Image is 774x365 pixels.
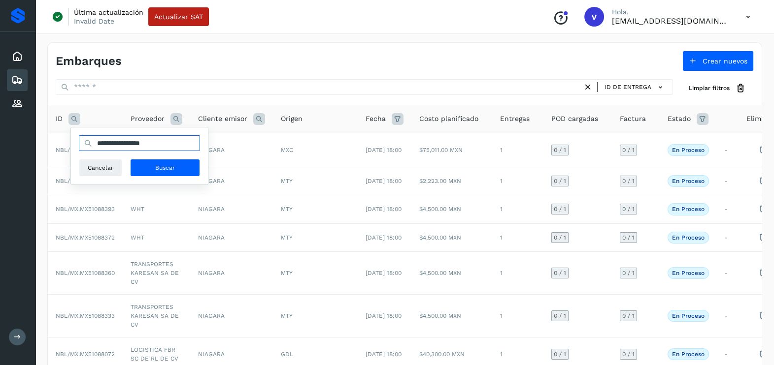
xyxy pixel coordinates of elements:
span: [DATE] 18:00 [366,206,402,213]
span: MTY [281,270,293,276]
p: En proceso [672,178,705,184]
p: En proceso [672,147,705,153]
td: NIAGARA [190,295,273,337]
span: Origen [281,114,303,124]
span: Factura [620,114,646,124]
span: 0 / 1 [622,147,635,153]
span: [DATE] 18:00 [366,234,402,241]
span: [DATE] 18:00 [366,312,402,319]
span: Crear nuevos [703,58,747,64]
span: NBL/MX.MX51088360 [56,270,115,276]
span: NBL/MX.MX51088409 [56,147,115,153]
p: En proceso [672,270,705,276]
span: POD cargadas [551,114,598,124]
td: NIAGARA [190,133,273,167]
td: 1 [492,167,543,195]
span: [DATE] 18:00 [366,147,402,153]
td: NIAGARA [190,252,273,295]
td: WHT [123,223,190,251]
td: NIAGARA [190,223,273,251]
span: MTY [281,206,293,213]
td: 1 [492,133,543,167]
span: 0 / 1 [554,313,566,319]
td: WHT [123,195,190,223]
td: $2,223.00 MXN [411,167,492,195]
span: NBL/MX.MX51088372 [56,234,115,241]
td: 1 [492,295,543,337]
td: - [717,167,739,195]
p: En proceso [672,312,705,319]
p: En proceso [672,234,705,241]
span: NBL/MX.MX51088393 [56,206,115,213]
td: $4,500.00 MXN [411,252,492,295]
span: GDL [281,351,293,358]
button: Crear nuevos [682,51,754,71]
span: Fecha [366,114,386,124]
button: ID de entrega [602,80,669,94]
span: 0 / 1 [554,270,566,276]
span: Cliente emisor [198,114,247,124]
span: Proveedor [131,114,165,124]
div: Proveedores [7,93,28,115]
span: 0 / 1 [622,313,635,319]
span: MXC [281,147,293,153]
span: 0 / 1 [622,270,635,276]
p: vaymartinez@niagarawater.com [612,16,730,26]
span: 0 / 1 [554,147,566,153]
span: Limpiar filtros [689,84,730,92]
td: NIAGARA [190,167,273,195]
td: $4,500.00 MXN [411,195,492,223]
span: 0 / 1 [554,351,566,357]
td: - [717,223,739,251]
p: Invalid Date [74,17,114,26]
span: Costo planificado [419,114,478,124]
div: Embarques [7,69,28,91]
td: 1 [492,195,543,223]
span: Actualizar SAT [154,13,203,20]
span: 0 / 1 [554,206,566,212]
span: 0 / 1 [554,235,566,241]
h4: Embarques [56,54,122,68]
td: $4,500.00 MXN [411,295,492,337]
td: - [717,295,739,337]
td: TRANSPORTES KARESAN SA DE CV [123,252,190,295]
span: MTY [281,234,293,241]
span: [DATE] 18:00 [366,270,402,276]
td: 1 [492,252,543,295]
span: NBL/MX.MX51088405 [56,178,115,184]
td: - [717,195,739,223]
p: Hola, [612,8,730,16]
span: MTY [281,178,293,184]
span: 0 / 1 [622,235,635,241]
span: NBL/MX.MX51088072 [56,351,115,358]
span: 0 / 1 [622,206,635,212]
div: Inicio [7,46,28,67]
span: ID [56,114,63,124]
td: $75,011.00 MXN [411,133,492,167]
td: $4,500.00 MXN [411,223,492,251]
span: [DATE] 18:00 [366,178,402,184]
span: 0 / 1 [554,178,566,184]
p: En proceso [672,206,705,213]
td: TRANSPORTES KARESAN SA DE CV [123,295,190,337]
td: 1 [492,223,543,251]
td: - [717,133,739,167]
button: Limpiar filtros [681,79,754,97]
p: En proceso [672,351,705,358]
span: 0 / 1 [622,178,635,184]
button: Actualizar SAT [148,7,209,26]
p: Última actualización [74,8,143,17]
td: NIAGARA [190,195,273,223]
span: NBL/MX.MX51088333 [56,312,115,319]
span: ID de entrega [605,83,651,91]
span: [DATE] 18:00 [366,351,402,358]
span: 0 / 1 [622,351,635,357]
span: Estado [668,114,691,124]
span: MTY [281,312,293,319]
td: - [717,252,739,295]
span: Entregas [500,114,530,124]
